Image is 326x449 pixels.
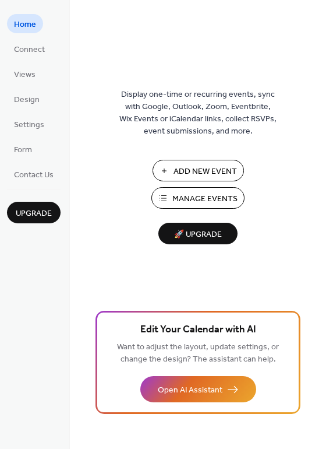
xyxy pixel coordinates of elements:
[16,208,52,220] span: Upgrade
[7,202,61,223] button: Upgrade
[119,89,277,138] span: Display one-time or recurring events, sync with Google, Outlook, Zoom, Eventbrite, Wix Events or ...
[165,227,231,243] span: 🚀 Upgrade
[158,223,238,244] button: 🚀 Upgrade
[172,193,238,205] span: Manage Events
[151,187,245,209] button: Manage Events
[7,114,51,134] a: Settings
[7,164,61,184] a: Contact Us
[173,166,237,178] span: Add New Event
[158,384,222,397] span: Open AI Assistant
[14,19,36,31] span: Home
[7,64,42,83] a: Views
[14,94,40,106] span: Design
[153,160,244,181] button: Add New Event
[140,376,256,402] button: Open AI Assistant
[14,69,36,81] span: Views
[14,119,44,131] span: Settings
[7,39,52,58] a: Connect
[140,322,256,338] span: Edit Your Calendar with AI
[117,339,279,367] span: Want to adjust the layout, update settings, or change the design? The assistant can help.
[14,144,32,156] span: Form
[7,89,47,108] a: Design
[7,139,39,159] a: Form
[7,14,43,33] a: Home
[14,169,54,181] span: Contact Us
[14,44,45,56] span: Connect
